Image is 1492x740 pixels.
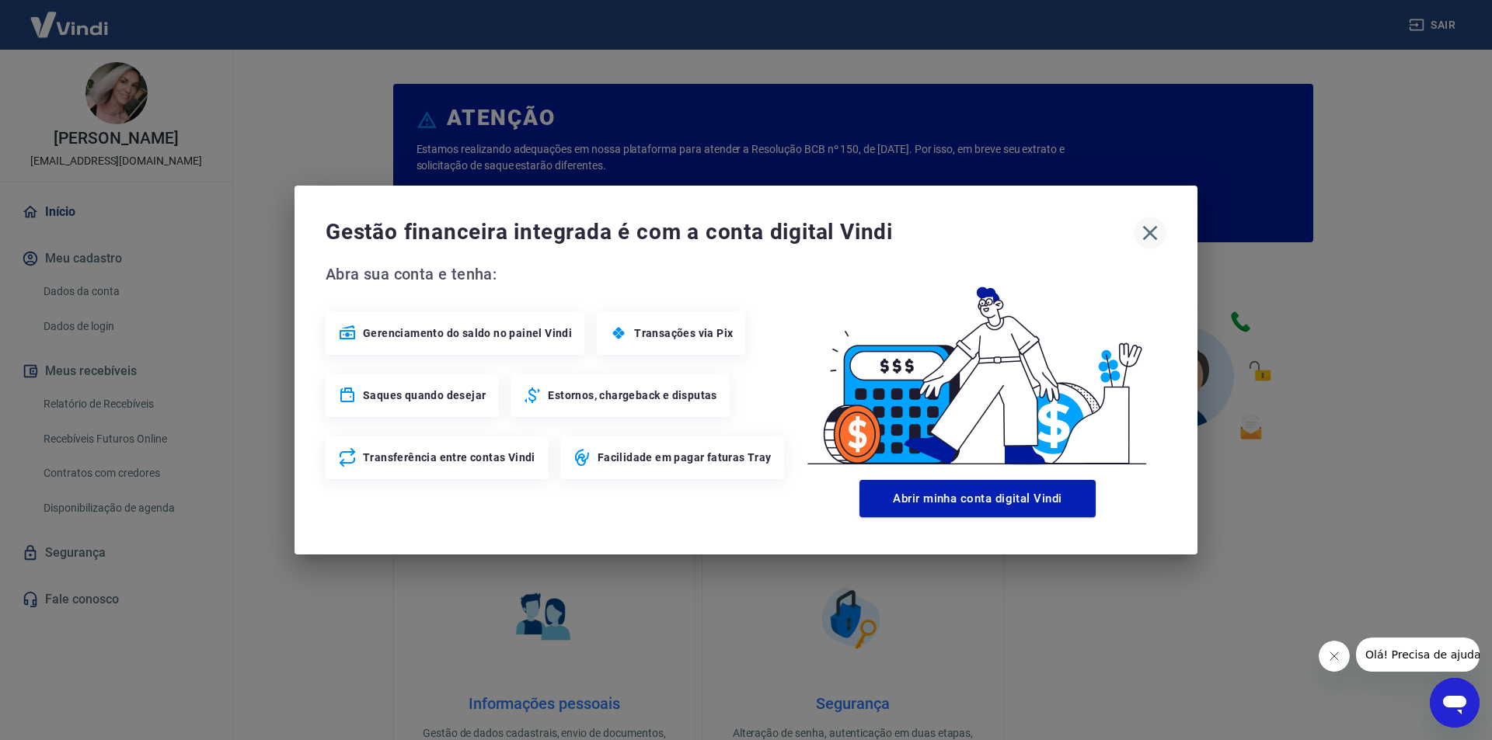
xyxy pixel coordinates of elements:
span: Gerenciamento do saldo no painel Vindi [363,325,572,341]
span: Transações via Pix [634,325,733,341]
img: Good Billing [789,262,1166,474]
span: Abra sua conta e tenha: [326,262,789,287]
iframe: Fechar mensagem [1319,641,1350,672]
span: Transferência entre contas Vindi [363,450,535,465]
span: Facilidade em pagar faturas Tray [598,450,772,465]
iframe: Mensagem da empresa [1356,638,1480,672]
span: Estornos, chargeback e disputas [548,387,716,403]
span: Gestão financeira integrada é com a conta digital Vindi [326,217,1134,248]
iframe: Botão para abrir a janela de mensagens [1430,678,1480,728]
span: Saques quando desejar [363,387,486,403]
span: Olá! Precisa de ajuda? [9,11,131,23]
button: Abrir minha conta digital Vindi [859,480,1096,517]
